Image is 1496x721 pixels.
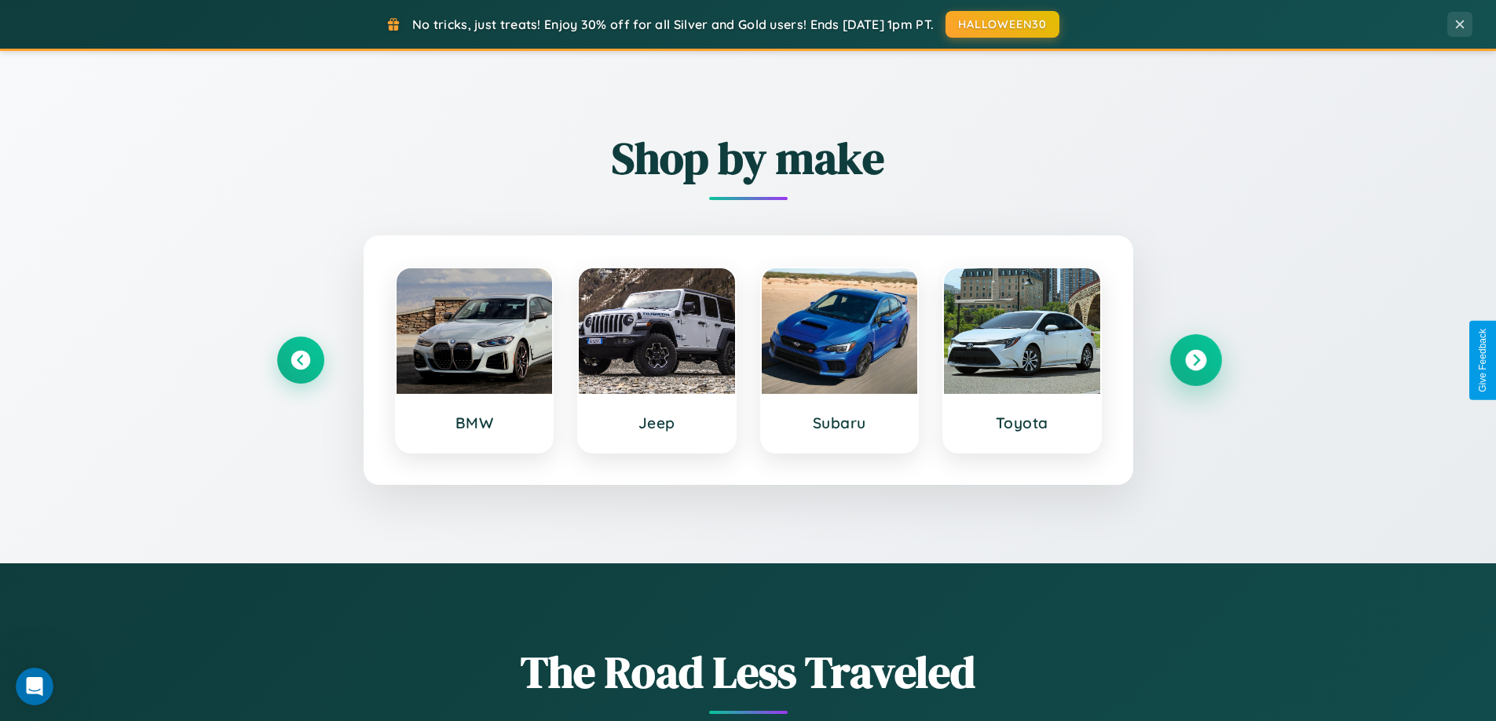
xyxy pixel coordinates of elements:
h2: Shop by make [277,128,1220,188]
iframe: Intercom live chat [16,668,53,705]
div: Give Feedback [1477,329,1488,392]
h3: BMW [412,413,537,432]
h1: The Road Less Traveled [277,642,1220,702]
h3: Toyota [960,413,1085,432]
h3: Subaru [777,413,902,432]
button: HALLOWEEN30 [946,11,1059,38]
span: No tricks, just treats! Enjoy 30% off for all Silver and Gold users! Ends [DATE] 1pm PT. [412,16,934,32]
h3: Jeep [594,413,719,432]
